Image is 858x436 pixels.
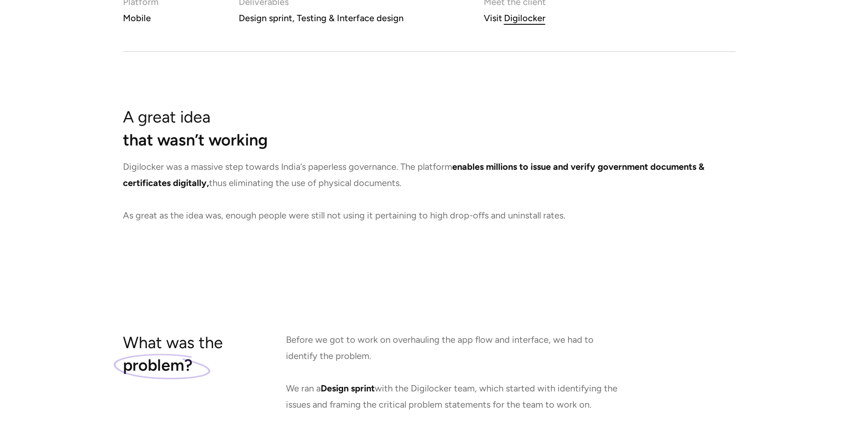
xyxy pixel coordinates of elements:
div: Mobile [123,10,159,26]
div: Digilocker [504,10,545,26]
strong: problem? [123,354,192,377]
h3: What was the [123,332,223,377]
div: Visit [484,10,502,26]
strong: that wasn’t working [123,130,268,150]
div: Design sprint, Testing & Interface design [239,10,404,26]
a: VisitDigilocker [484,10,547,26]
p: Before we got to work on overhauling the app flow and interface, we had to identify the problem. ... [286,332,622,413]
span: Design sprint [321,383,375,394]
p: Digilocker was a massive step towards India’s paperless governance. The platform thus eliminating... [123,159,735,223]
span: enables millions to issue and verify government documents & certificates digitally, [123,161,704,188]
h2: A great idea [123,106,735,151]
